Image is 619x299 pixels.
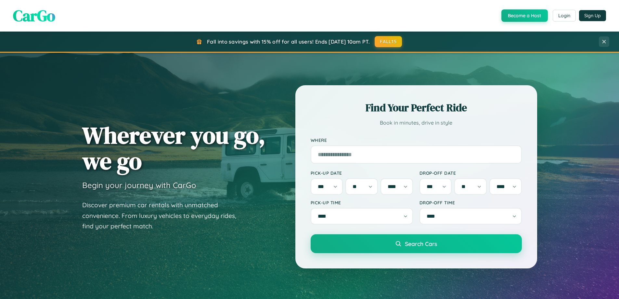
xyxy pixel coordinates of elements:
button: FALL15 [375,36,402,47]
button: Search Cars [311,234,522,253]
h3: Begin your journey with CarGo [82,180,196,190]
span: Fall into savings with 15% off for all users! Ends [DATE] 10am PT. [207,38,370,45]
label: Drop-off Date [419,170,522,176]
h1: Wherever you go, we go [82,122,265,174]
button: Sign Up [579,10,606,21]
span: Search Cars [405,240,437,247]
p: Discover premium car rentals with unmatched convenience. From luxury vehicles to everyday rides, ... [82,200,245,232]
label: Drop-off Time [419,200,522,205]
label: Where [311,137,522,143]
button: Become a Host [501,9,548,22]
label: Pick-up Date [311,170,413,176]
label: Pick-up Time [311,200,413,205]
h2: Find Your Perfect Ride [311,101,522,115]
p: Book in minutes, drive in style [311,118,522,128]
span: CarGo [13,5,55,26]
button: Login [553,10,576,21]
